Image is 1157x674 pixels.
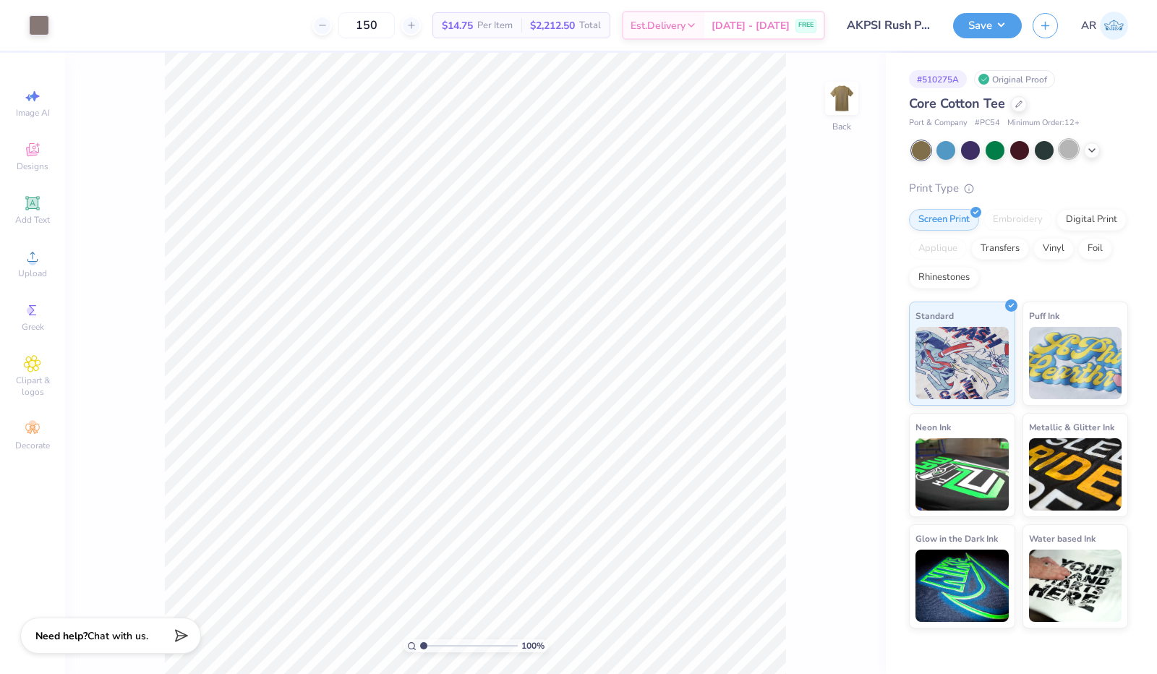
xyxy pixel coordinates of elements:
[915,550,1009,622] img: Glow in the Dark Ink
[1081,17,1096,34] span: AR
[953,13,1022,38] button: Save
[832,120,851,133] div: Back
[909,70,967,88] div: # 510275A
[915,438,1009,511] img: Neon Ink
[631,18,686,33] span: Est. Delivery
[909,238,967,260] div: Applique
[1078,238,1112,260] div: Foil
[909,267,979,289] div: Rhinestones
[7,375,58,398] span: Clipart & logos
[477,18,513,33] span: Per Item
[971,238,1029,260] div: Transfers
[915,327,1009,399] img: Standard
[974,70,1055,88] div: Original Proof
[1007,117,1080,129] span: Minimum Order: 12 +
[22,321,44,333] span: Greek
[15,440,50,451] span: Decorate
[909,117,968,129] span: Port & Company
[798,20,814,30] span: FREE
[909,95,1005,112] span: Core Cotton Tee
[915,308,954,323] span: Standard
[1056,209,1127,231] div: Digital Print
[338,12,395,38] input: – –
[530,18,575,33] span: $2,212.50
[442,18,473,33] span: $14.75
[1100,12,1128,40] img: Alexandria Ruelos
[521,639,545,652] span: 100 %
[16,107,50,119] span: Image AI
[579,18,601,33] span: Total
[35,629,87,643] strong: Need help?
[17,161,48,172] span: Designs
[975,117,1000,129] span: # PC54
[909,209,979,231] div: Screen Print
[18,268,47,279] span: Upload
[1029,438,1122,511] img: Metallic & Glitter Ink
[1029,531,1096,546] span: Water based Ink
[827,84,856,113] img: Back
[909,180,1128,197] div: Print Type
[1081,12,1128,40] a: AR
[1029,308,1059,323] span: Puff Ink
[1033,238,1074,260] div: Vinyl
[1029,419,1114,435] span: Metallic & Glitter Ink
[983,209,1052,231] div: Embroidery
[836,11,942,40] input: Untitled Design
[915,531,998,546] span: Glow in the Dark Ink
[1029,550,1122,622] img: Water based Ink
[1029,327,1122,399] img: Puff Ink
[712,18,790,33] span: [DATE] - [DATE]
[915,419,951,435] span: Neon Ink
[15,214,50,226] span: Add Text
[87,629,148,643] span: Chat with us.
